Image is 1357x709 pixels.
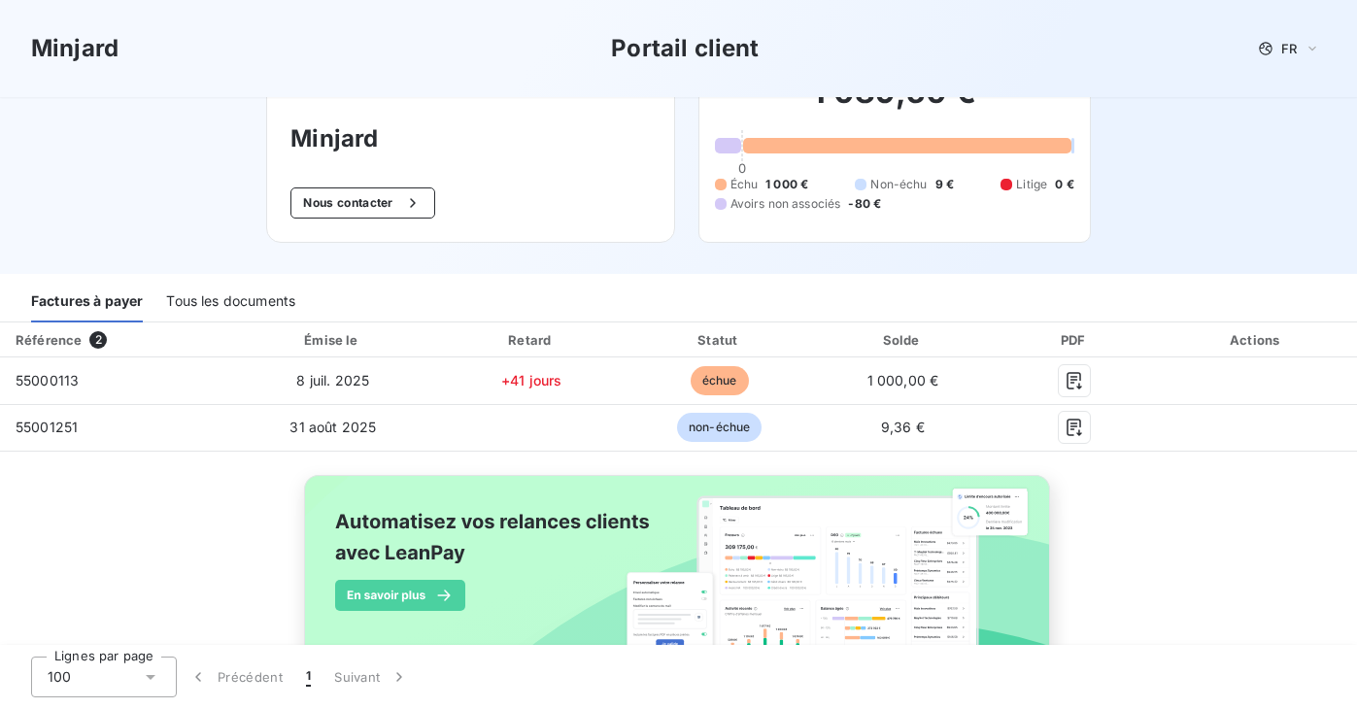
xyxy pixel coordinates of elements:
[322,657,421,697] button: Suivant
[848,195,881,213] span: -80 €
[287,463,1071,702] img: banner
[89,331,107,349] span: 2
[177,657,294,697] button: Précédent
[440,330,623,350] div: Retard
[290,187,434,219] button: Nous contacter
[1160,330,1353,350] div: Actions
[16,332,82,348] div: Référence
[233,330,432,350] div: Émise le
[294,657,322,697] button: 1
[501,372,561,388] span: +41 jours
[289,419,376,435] span: 31 août 2025
[935,176,954,193] span: 9 €
[677,413,762,442] span: non-échue
[306,667,311,687] span: 1
[16,372,79,388] span: 55000113
[16,419,78,435] span: 55001251
[730,195,841,213] span: Avoirs non associés
[998,330,1153,350] div: PDF
[630,330,808,350] div: Statut
[290,121,650,156] h3: Minjard
[31,282,143,322] div: Factures à payer
[1016,176,1047,193] span: Litige
[1281,41,1297,56] span: FR
[816,330,989,350] div: Solde
[1055,176,1073,193] span: 0 €
[738,160,746,176] span: 0
[715,73,1074,131] h2: 1 089,50 €
[166,282,295,322] div: Tous les documents
[296,372,369,388] span: 8 juil. 2025
[691,366,749,395] span: échue
[611,31,759,66] h3: Portail client
[48,667,71,687] span: 100
[765,176,808,193] span: 1 000 €
[867,372,939,388] span: 1 000,00 €
[881,419,925,435] span: 9,36 €
[870,176,927,193] span: Non-échu
[730,176,759,193] span: Échu
[31,31,119,66] h3: Minjard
